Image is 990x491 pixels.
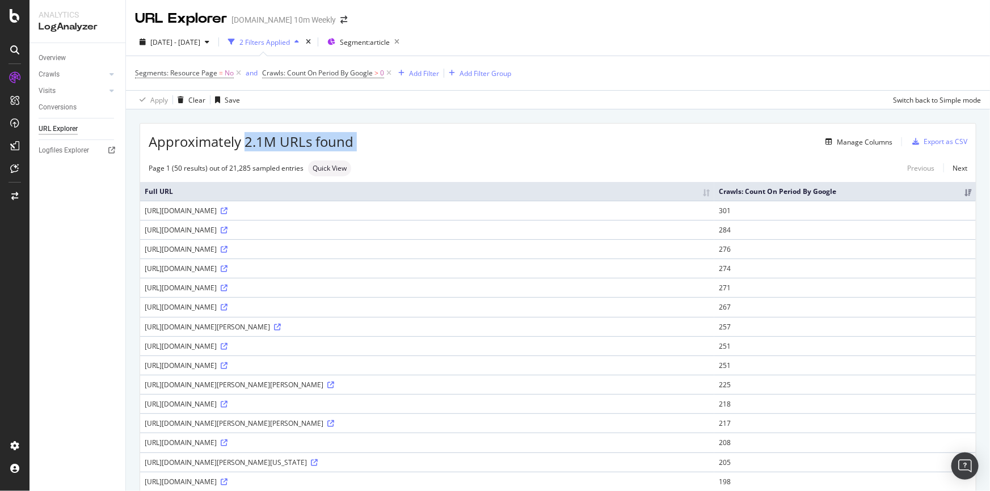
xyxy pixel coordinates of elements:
[714,452,976,472] td: 205
[140,182,714,201] th: Full URL: activate to sort column ascending
[262,68,373,78] span: Crawls: Count On Period By Google
[246,68,258,78] div: and
[145,477,710,486] div: [URL][DOMAIN_NAME]
[714,336,976,355] td: 251
[210,91,240,109] button: Save
[145,322,710,332] div: [URL][DOMAIN_NAME][PERSON_NAME]
[39,145,89,156] div: Logfiles Explorer
[39,69,60,81] div: Crawls
[714,317,976,336] td: 257
[145,361,710,370] div: [URL][DOMAIN_NAME]
[951,452,979,480] div: Open Intercom Messenger
[149,132,353,151] span: Approximately 2.1M URLs found
[444,66,511,80] button: Add Filter Group
[145,225,710,235] div: [URL][DOMAIN_NAME]
[39,123,117,135] a: URL Explorer
[39,145,117,156] a: Logfiles Explorer
[714,472,976,491] td: 198
[308,160,351,176] div: neutral label
[150,95,168,105] div: Apply
[39,69,106,81] a: Crawls
[39,123,78,135] div: URL Explorer
[173,91,205,109] button: Clear
[943,160,967,176] a: Next
[145,302,710,312] div: [URL][DOMAIN_NAME]
[908,133,967,151] button: Export as CSV
[145,283,710,293] div: [URL][DOMAIN_NAME]
[225,95,240,105] div: Save
[39,52,117,64] a: Overview
[39,101,117,113] a: Conversions
[714,394,976,413] td: 218
[374,68,378,78] span: >
[219,68,223,78] span: =
[714,239,976,259] td: 276
[714,182,976,201] th: Crawls: Count On Period By Google: activate to sort column ascending
[145,244,710,254] div: [URL][DOMAIN_NAME]
[893,95,981,105] div: Switch back to Simple mode
[135,33,214,51] button: [DATE] - [DATE]
[313,165,347,172] span: Quick View
[714,433,976,452] td: 208
[714,297,976,316] td: 267
[837,137,892,147] div: Manage Columns
[714,220,976,239] td: 284
[150,37,200,47] span: [DATE] - [DATE]
[340,16,347,24] div: arrow-right-arrow-left
[145,341,710,351] div: [URL][DOMAIN_NAME]
[145,458,710,467] div: [URL][DOMAIN_NAME][PERSON_NAME][US_STATE]
[145,380,710,390] div: [URL][DOMAIN_NAME][PERSON_NAME][PERSON_NAME]
[340,37,390,47] span: Segment: article
[323,33,404,51] button: Segment:article
[394,66,439,80] button: Add Filter
[888,91,981,109] button: Switch back to Simple mode
[149,163,304,173] div: Page 1 (50 results) out of 21,285 sampled entries
[304,36,313,48] div: times
[135,9,227,28] div: URL Explorer
[714,375,976,394] td: 225
[821,135,892,149] button: Manage Columns
[714,259,976,278] td: 274
[246,67,258,78] button: and
[231,14,336,26] div: [DOMAIN_NAME] 10m Weekly
[714,278,976,297] td: 271
[145,264,710,273] div: [URL][DOMAIN_NAME]
[39,9,116,20] div: Analytics
[380,65,384,81] span: 0
[39,20,116,33] div: LogAnalyzer
[409,69,439,78] div: Add Filter
[135,91,168,109] button: Apply
[239,37,290,47] div: 2 Filters Applied
[135,68,217,78] span: Segments: Resource Page
[714,413,976,433] td: 217
[39,52,66,64] div: Overview
[460,69,511,78] div: Add Filter Group
[714,201,976,220] td: 301
[225,65,234,81] span: No
[924,137,967,146] div: Export as CSV
[39,85,56,97] div: Visits
[224,33,304,51] button: 2 Filters Applied
[145,438,710,447] div: [URL][DOMAIN_NAME]
[145,418,710,428] div: [URL][DOMAIN_NAME][PERSON_NAME][PERSON_NAME]
[145,399,710,409] div: [URL][DOMAIN_NAME]
[39,85,106,97] a: Visits
[39,101,77,113] div: Conversions
[188,95,205,105] div: Clear
[714,355,976,375] td: 251
[145,206,710,215] div: [URL][DOMAIN_NAME]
